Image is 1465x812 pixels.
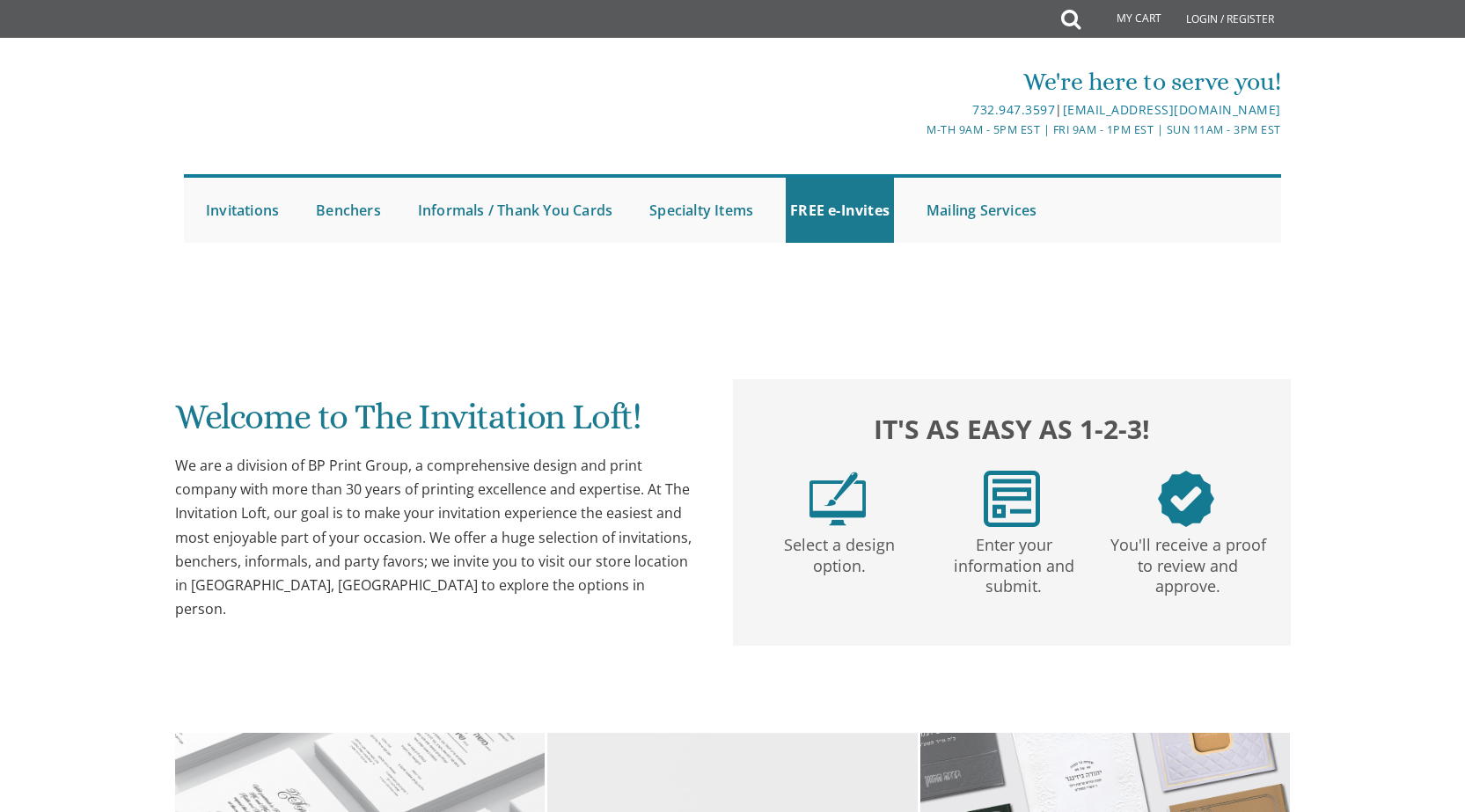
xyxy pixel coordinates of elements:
[751,409,1273,449] h2: It's as easy as 1-2-3!
[972,101,1055,118] a: 732.947.3597
[645,178,758,243] a: Specialty Items
[756,527,923,577] p: Select a design option.
[1104,527,1271,597] p: You'll receive a proof to review and approve.
[311,178,385,243] a: Benchers
[930,527,1097,597] p: Enter your information and submit.
[786,178,894,243] a: FREE e-Invites
[1158,471,1214,527] img: step3.png
[201,178,283,243] a: Invitations
[551,64,1281,99] div: We're here to serve you!
[414,178,617,243] a: Informals / Thank You Cards
[1079,2,1174,37] a: My Cart
[809,471,866,527] img: step1.png
[175,454,698,621] div: We are a division of BP Print Group, a comprehensive design and print company with more than 30 y...
[175,398,698,450] h1: Welcome to The Invitation Loft!
[551,121,1281,139] div: M-Th 9am - 5pm EST | Fri 9am - 1pm EST | Sun 11am - 3pm EST
[984,471,1040,527] img: step2.png
[551,99,1281,121] div: |
[922,178,1041,243] a: Mailing Services
[1063,101,1281,118] a: [EMAIL_ADDRESS][DOMAIN_NAME]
